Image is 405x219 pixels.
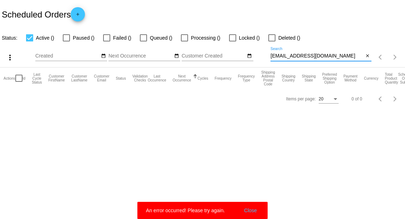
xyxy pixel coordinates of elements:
span: Locked () [239,34,260,42]
button: Change sorting for ShippingPostcode [261,70,275,86]
mat-icon: add [74,12,82,20]
mat-icon: date_range [101,53,106,59]
div: 0 of 0 [351,96,362,101]
span: Processing () [191,34,220,42]
mat-header-cell: Total Product Quantity [385,68,398,89]
div: Items per page: [286,96,316,101]
button: Change sorting for CustomerEmail [94,74,109,82]
button: Next page [388,50,402,64]
span: Active () [36,34,54,42]
mat-icon: close [365,53,370,59]
button: Close [242,207,259,214]
span: Failed () [113,34,131,42]
mat-header-cell: Actions [4,68,15,89]
button: Change sorting for Status [116,76,126,80]
button: Change sorting for ShippingCountry [282,74,295,82]
button: Change sorting for LastProcessingCycleId [32,73,42,84]
button: Change sorting for FrequencyType [238,74,255,82]
button: Change sorting for PaymentMethod.Type [343,74,357,82]
button: Clear [364,53,371,60]
span: Paused () [73,34,95,42]
button: Change sorting for CustomerLastName [71,74,88,82]
button: Change sorting for LastOccurrenceUtc [148,74,166,82]
button: Change sorting for Cycles [197,76,208,80]
button: Change sorting for NextOccurrenceUtc [173,74,191,82]
button: Change sorting for CustomerFirstName [48,74,65,82]
button: Change sorting for Id [22,76,25,80]
input: Created [35,53,100,59]
button: Change sorting for ShippingState [302,74,316,82]
mat-header-cell: Validation Checks [132,68,148,89]
mat-icon: date_range [174,53,179,59]
mat-icon: more_vert [6,53,14,62]
span: Deleted () [278,34,300,42]
button: Previous page [374,50,388,64]
input: Next Occurrence [108,53,173,59]
span: 20 [319,96,323,101]
button: Change sorting for PreferredShippingOption [322,73,337,84]
simple-snack-bar: An error occurred! Please try again. [146,207,259,214]
span: Status: [2,35,17,41]
h2: Scheduled Orders [2,7,85,21]
button: Previous page [374,92,388,106]
mat-select: Items per page: [319,97,339,102]
input: Customer Created [182,53,246,59]
span: Queued () [150,34,172,42]
button: Next page [388,92,402,106]
button: Change sorting for CurrencyIso [364,76,379,80]
mat-icon: date_range [247,53,252,59]
input: Search [270,53,364,59]
button: Change sorting for Frequency [214,76,231,80]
